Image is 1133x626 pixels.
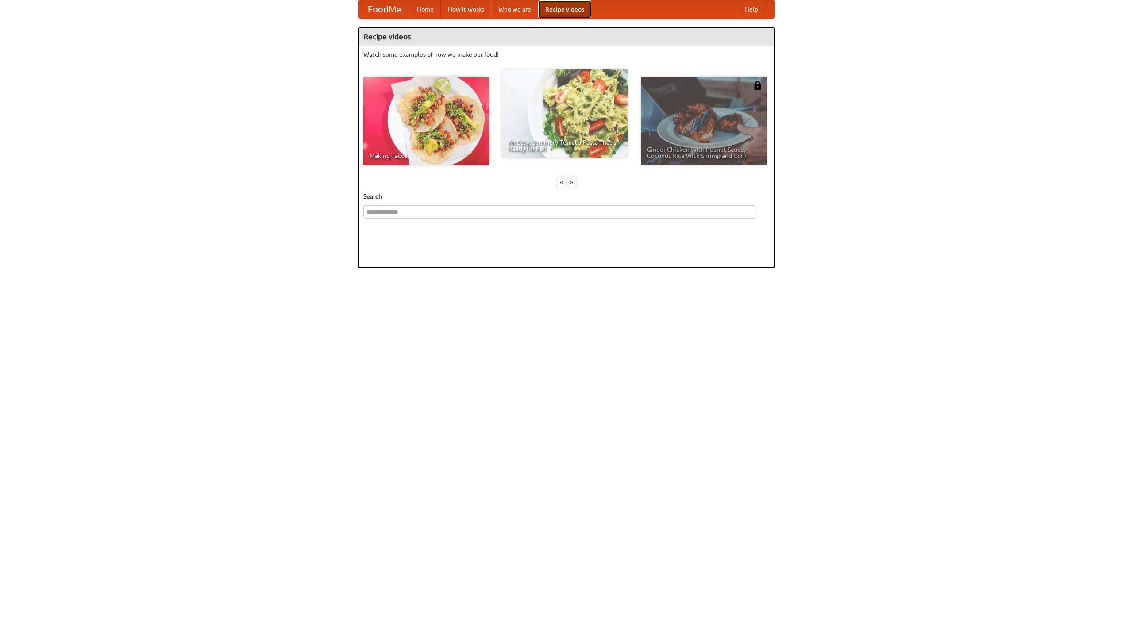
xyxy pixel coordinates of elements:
div: « [557,177,565,188]
p: Watch some examples of how we make our food! [363,50,770,59]
span: An Easy, Summery Tomato Pasta That's Ready for Fall [508,139,621,152]
a: Home [410,0,441,18]
div: » [568,177,576,188]
a: Help [738,0,765,18]
a: How it works [441,0,491,18]
a: Making Tacos [363,77,489,165]
h4: Recipe videos [359,28,774,46]
a: Who we are [491,0,538,18]
span: Making Tacos [370,153,483,159]
img: 483408.png [753,81,762,90]
a: An Easy, Summery Tomato Pasta That's Ready for Fall [502,69,628,158]
a: Recipe videos [538,0,591,18]
a: FoodMe [359,0,410,18]
h5: Search [363,192,770,201]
